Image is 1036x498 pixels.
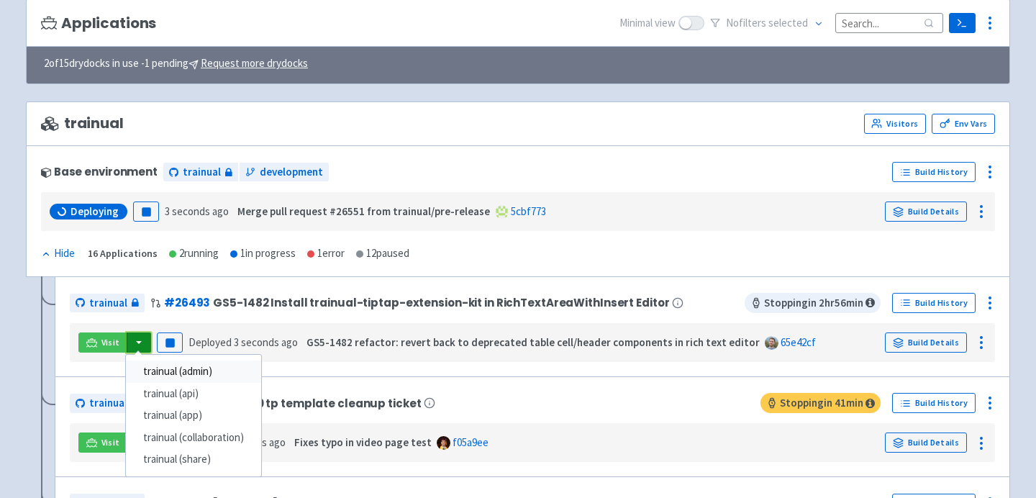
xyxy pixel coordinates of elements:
a: Visit [78,433,127,453]
span: trainual [89,395,127,412]
strong: GS5-1482 refactor: revert back to deprecated table cell/header components in rich text editor [306,335,760,349]
a: Visit [78,332,127,353]
span: Visit [101,437,120,448]
span: Deploying [71,204,119,219]
input: Search... [835,13,943,32]
strong: Fixes typo in video page test [294,435,432,449]
a: 65e42cf [781,335,816,349]
span: Minimal view [619,15,676,32]
div: Hide [41,245,75,262]
a: trainual [163,163,238,182]
button: Hide [41,245,76,262]
span: trainual [41,115,124,132]
span: Stopping in 2 hr 56 min [745,293,881,313]
div: 16 Applications [88,245,158,262]
a: Build Details [885,202,967,222]
a: trainual (collaboration) [126,427,261,449]
div: 1 in progress [230,245,296,262]
div: 1 error [307,245,345,262]
time: 3 seconds ago [234,335,298,349]
a: development [240,163,329,182]
a: Build History [892,293,976,313]
u: Request more drydocks [201,56,308,70]
a: trainual (share) [126,448,261,471]
time: 3 seconds ago [165,204,229,218]
span: GS5-1482 Install trainual-tiptap-extension-kit in RichTextAreaWithInsert Editor [213,296,669,309]
a: Env Vars [932,114,995,134]
a: Visitors [864,114,926,134]
a: Build Details [885,433,967,453]
div: Base environment [41,166,158,178]
span: Visit [101,337,120,348]
div: 2 running [169,245,219,262]
h3: Applications [41,15,156,32]
div: 12 paused [356,245,409,262]
span: GS1-6750 tp template cleanup ticket [209,397,421,409]
a: trainual (admin) [126,361,261,383]
a: Build History [892,162,976,182]
span: 2 of 15 drydocks in use - 1 pending [44,55,308,72]
span: Stopping in 41 min [760,393,881,413]
span: No filter s [726,15,808,32]
a: Terminal [949,13,976,33]
a: 5cbf773 [511,204,546,218]
span: Deployed [188,335,298,349]
a: Build History [892,393,976,413]
span: selected [768,16,808,30]
a: f05a9ee [453,435,489,449]
span: trainual [89,295,127,312]
span: trainual [183,164,221,181]
strong: Merge pull request #26551 from trainual/pre-release [237,204,490,218]
span: development [260,164,323,181]
a: trainual [70,394,145,413]
a: trainual (api) [126,383,261,405]
a: Build Details [885,332,967,353]
button: Pause [133,202,159,222]
a: #26493 [164,295,210,310]
a: trainual [70,294,145,313]
button: Pause [157,332,183,353]
a: trainual (app) [126,404,261,427]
